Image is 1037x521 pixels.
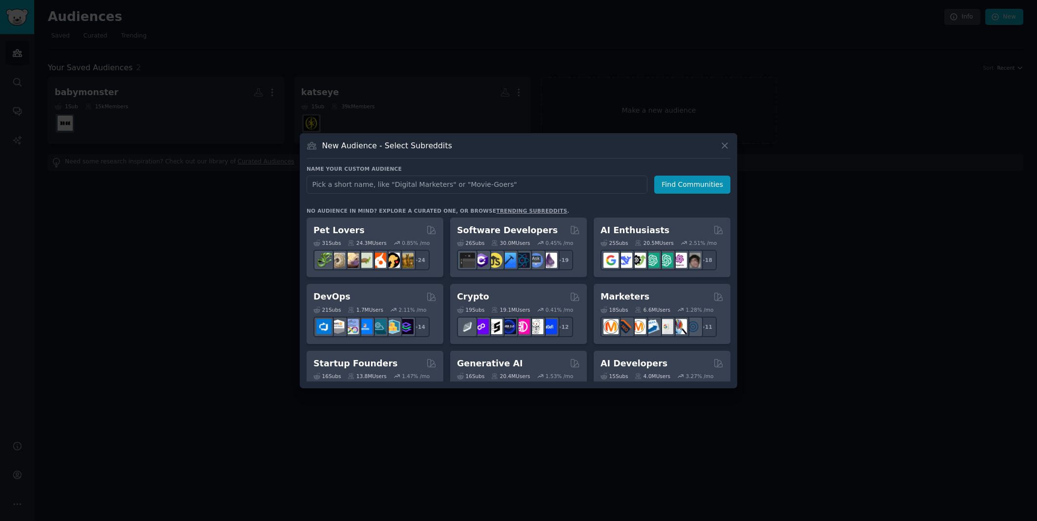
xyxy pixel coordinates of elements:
img: web3 [501,319,516,334]
img: AskComputerScience [528,253,543,268]
img: AskMarketing [631,319,646,334]
img: ethstaker [487,319,502,334]
img: Docker_DevOps [344,319,359,334]
h2: Marketers [601,291,649,303]
div: 20.4M Users [491,373,530,380]
img: bigseo [617,319,632,334]
div: No audience in mind? Explore a curated one, or browse . [307,207,569,214]
button: Find Communities [654,176,730,194]
img: PlatformEngineers [398,319,414,334]
div: + 24 [409,250,430,270]
div: 1.7M Users [348,306,383,313]
h2: Crypto [457,291,489,303]
div: 30.0M Users [491,240,530,246]
img: iOSProgramming [501,253,516,268]
img: defi_ [542,319,557,334]
img: ArtificalIntelligence [685,253,701,268]
img: DevOpsLinks [357,319,373,334]
h2: Software Developers [457,224,558,237]
div: 0.45 % /mo [545,240,573,246]
img: ethfinance [460,319,475,334]
img: ballpython [330,253,345,268]
img: herpetology [316,253,332,268]
div: 2.11 % /mo [399,306,427,313]
img: software [460,253,475,268]
img: chatgpt_prompts_ [658,253,673,268]
div: 31 Sub s [313,240,341,246]
div: 19 Sub s [457,306,484,313]
div: 2.51 % /mo [689,240,717,246]
img: platformengineering [371,319,386,334]
div: 21 Sub s [313,306,341,313]
h2: AI Developers [601,358,667,370]
img: aws_cdk [385,319,400,334]
h2: Pet Lovers [313,224,365,237]
h3: Name your custom audience [307,165,730,172]
img: DeepSeek [617,253,632,268]
img: csharp [474,253,489,268]
img: chatgpt_promptDesign [644,253,660,268]
div: + 18 [696,250,717,270]
img: OpenAIDev [672,253,687,268]
div: 19.1M Users [491,306,530,313]
img: Emailmarketing [644,319,660,334]
img: turtle [357,253,373,268]
a: trending subreddits [496,208,567,214]
h3: New Audience - Select Subreddits [322,140,452,151]
div: 16 Sub s [457,373,484,380]
div: + 12 [553,317,573,337]
div: 1.47 % /mo [402,373,430,380]
div: 1.53 % /mo [545,373,573,380]
h2: AI Enthusiasts [601,224,669,237]
img: elixir [542,253,557,268]
div: 0.85 % /mo [402,240,430,246]
img: CryptoNews [528,319,543,334]
img: learnjavascript [487,253,502,268]
img: defiblockchain [515,319,530,334]
h2: DevOps [313,291,351,303]
div: 1.28 % /mo [686,306,714,313]
div: 18 Sub s [601,306,628,313]
div: 6.6M Users [635,306,670,313]
img: AItoolsCatalog [631,253,646,268]
div: 15 Sub s [601,373,628,380]
input: Pick a short name, like "Digital Marketers" or "Movie-Goers" [307,176,647,194]
div: 25 Sub s [601,240,628,246]
img: GoogleGeminiAI [603,253,619,268]
div: 13.8M Users [348,373,386,380]
div: 26 Sub s [457,240,484,246]
div: + 11 [696,317,717,337]
img: MarketingResearch [672,319,687,334]
img: leopardgeckos [344,253,359,268]
div: 3.27 % /mo [686,373,714,380]
img: OnlineMarketing [685,319,701,334]
img: content_marketing [603,319,619,334]
div: + 19 [553,250,573,270]
div: 24.3M Users [348,240,386,246]
img: cockatiel [371,253,386,268]
div: 4.0M Users [635,373,670,380]
img: AWS_Certified_Experts [330,319,345,334]
img: azuredevops [316,319,332,334]
img: reactnative [515,253,530,268]
h2: Generative AI [457,358,523,370]
img: dogbreed [398,253,414,268]
img: 0xPolygon [474,319,489,334]
div: 0.41 % /mo [545,306,573,313]
img: googleads [658,319,673,334]
img: PetAdvice [385,253,400,268]
h2: Startup Founders [313,358,397,370]
div: 16 Sub s [313,373,341,380]
div: 20.5M Users [635,240,673,246]
div: + 14 [409,317,430,337]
